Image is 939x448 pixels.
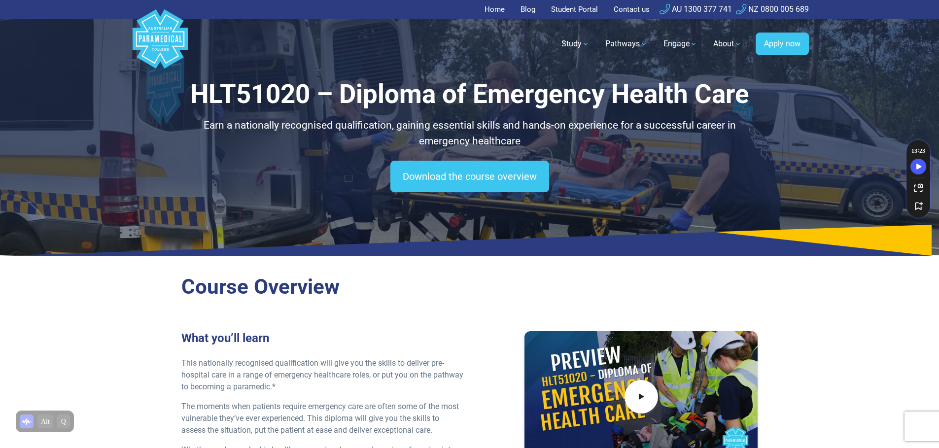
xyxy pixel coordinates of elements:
h1: HLT51020 – Diploma of Emergency Health Care [181,79,758,110]
h3: What you’ll learn [181,331,464,345]
a: Apply now [756,33,809,55]
a: Download the course overview [390,161,549,192]
p: This nationally recognised qualification will give you the skills to deliver pre-hospital care in... [181,357,464,393]
a: NZ 0800 005 689 [736,4,809,14]
a: About [707,30,748,58]
h2: Course Overview [181,275,758,300]
p: The moments when patients require emergency care are often some of the most vulnerable they’ve ev... [181,401,464,436]
a: Australian Paramedical College [131,19,190,69]
a: AU 1300 377 741 [660,4,732,14]
p: Earn a nationally recognised qualification, gaining essential skills and hands-on experience for ... [181,118,758,149]
a: Pathways [599,30,654,58]
a: Engage [658,30,703,58]
a: Study [556,30,595,58]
